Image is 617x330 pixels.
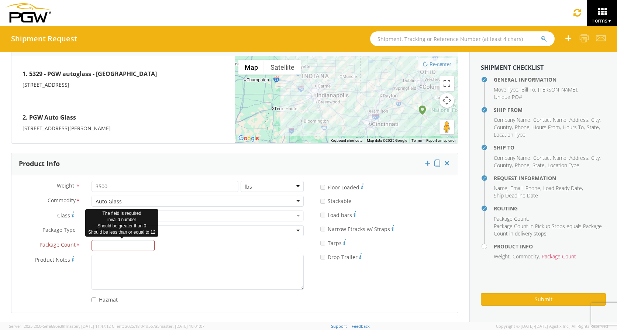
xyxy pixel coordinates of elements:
[48,197,76,205] span: Commodity
[494,175,606,181] h4: Request Information
[494,86,518,93] span: Move Type
[85,209,158,237] div: The field is required invalid number Should be greater than 0 Should be less than or equal to 12
[591,154,601,162] li: ,
[440,120,454,134] button: Drag Pegman onto the map to open Street View
[494,244,606,249] h4: Product Info
[532,124,561,131] li: ,
[494,86,520,93] li: ,
[494,145,606,150] h4: Ship To
[494,116,530,123] span: Company Name
[494,93,522,100] span: Unique PO#
[92,295,119,303] label: Hazmat
[543,185,582,192] span: Load Ready Date
[494,107,606,113] h4: Ship From
[494,162,512,169] span: Country
[494,116,531,124] li: ,
[57,212,70,219] span: Class
[92,298,96,302] input: Hazmat
[587,124,599,131] span: State
[494,253,510,260] span: Weight
[591,116,601,124] li: ,
[591,154,600,161] span: City
[494,215,528,222] span: Package Count
[35,256,70,263] span: Product Notes
[515,124,530,131] span: Phone
[320,255,325,259] input: Drop Trailer
[320,182,363,191] label: Floor Loaded
[418,58,456,71] button: Re-center
[320,224,394,233] label: Narrow Etracks w/ Straps
[548,162,579,169] span: Location Type
[538,86,578,93] li: ,
[411,138,422,142] a: Terms
[370,31,555,46] input: Shipment, Tracking or Reference Number (at least 4 chars)
[515,162,530,169] span: Phone
[569,154,588,161] span: Address
[494,206,606,211] h4: Routing
[494,131,525,138] span: Location Type
[510,185,524,192] li: ,
[320,196,353,205] label: Stackable
[538,86,577,93] span: [PERSON_NAME]
[11,35,77,43] h4: Shipment Request
[481,63,544,72] strong: Shipment Checklist
[532,124,560,131] span: Hours From
[532,162,546,169] li: ,
[440,76,454,91] button: Toggle fullscreen view
[607,18,612,24] span: ▼
[320,210,356,219] label: Load bars
[525,185,540,192] span: Phone
[320,252,362,261] label: Drop Trailer
[525,185,541,192] li: ,
[352,323,370,329] a: Feedback
[331,323,347,329] a: Support
[494,215,529,223] li: ,
[569,116,589,124] li: ,
[494,77,606,82] h4: General Information
[494,124,513,131] li: ,
[569,154,589,162] li: ,
[521,86,536,93] li: ,
[563,124,584,131] span: Hours To
[569,116,588,123] span: Address
[320,213,325,217] input: Load bars
[6,3,51,23] img: pgw-form-logo-1aaa8060b1cc70fad034.png
[494,192,538,199] span: Ship Deadline Date
[591,116,600,123] span: City
[320,199,325,204] input: Stackable
[440,93,454,108] button: Map camera controls
[237,134,261,143] img: Google
[542,253,576,260] span: Package Count
[494,124,512,131] span: Country
[494,253,511,260] li: ,
[513,253,540,260] li: ,
[112,323,204,329] span: Client: 2025.18.0-fd567a5
[496,323,608,329] span: Copyright © [DATE]-[DATE] Agistix Inc., All Rights Reserved
[19,160,60,168] h3: Product Info
[42,226,76,235] span: Package Type
[515,124,531,131] li: ,
[237,134,261,143] a: Open this area in Google Maps (opens a new window)
[521,86,535,93] span: Bill To
[494,162,513,169] li: ,
[264,60,301,75] button: Show satellite imagery
[426,138,456,142] a: Report a map error
[23,81,69,88] span: [STREET_ADDRESS]
[66,323,111,329] span: master, [DATE] 11:47:12
[532,162,545,169] span: State
[9,323,111,329] span: Server: 2025.20.0-5efa686e39f
[320,241,325,245] input: Tarps
[159,323,204,329] span: master, [DATE] 10:01:07
[533,154,568,162] li: ,
[23,67,224,81] h4: 1. 5329 - PGW autoglass - [GEOGRAPHIC_DATA]
[481,293,606,306] button: Submit
[494,223,602,237] span: Package Count in Pickup Stops equals Package Count in delivery stops
[533,154,566,161] span: Contact Name
[23,111,224,125] h4: 2. PGW Auto Glass
[39,241,76,250] span: Package Count
[515,162,531,169] li: ,
[331,138,362,143] button: Keyboard shortcuts
[513,253,539,260] span: Commodity
[543,185,583,192] li: ,
[592,17,612,24] span: Forms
